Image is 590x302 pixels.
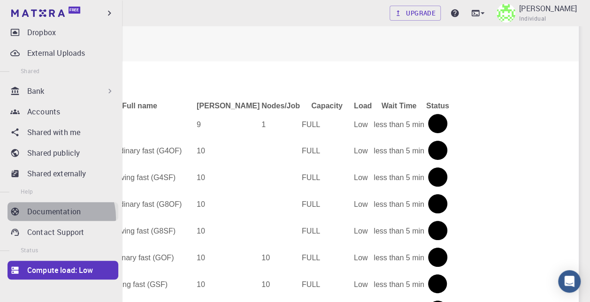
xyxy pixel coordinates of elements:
[196,272,260,298] td: 10
[196,219,260,244] td: 10
[353,138,372,164] td: Low
[8,82,118,100] div: Bank
[8,123,118,142] a: Shared with me
[27,168,86,179] p: Shared externally
[84,101,195,111] th: Full name
[261,101,300,111] th: Nodes/Job
[353,101,372,111] th: Load
[55,17,567,50] h2: Cluster-001 (AWS)
[196,165,260,191] td: 10
[8,102,118,121] a: Accounts
[196,112,260,137] td: 9
[353,219,372,244] td: Low
[8,143,118,162] a: Shared publicly
[373,165,425,191] td: less than 5 min
[301,219,352,244] td: FULL
[21,188,33,195] span: Help
[84,138,195,164] td: 4 GPUs ordinary fast (G4OF)
[373,192,425,218] td: less than 5 min
[21,246,38,254] span: Status
[27,127,80,138] p: Shared with me
[27,264,93,276] p: Compute load: Low
[11,9,65,17] img: logo
[301,138,352,164] td: FULL
[19,7,53,15] span: Support
[196,101,260,111] th: [PERSON_NAME]
[8,44,118,62] a: External Uploads
[27,106,60,117] p: Accounts
[301,101,352,111] th: Capacity
[21,67,39,75] span: Shared
[373,245,425,271] td: less than 5 min
[84,219,195,244] td: 8 GPUs saving fast (G8SF)
[301,245,352,271] td: FULL
[27,206,81,217] p: Documentation
[84,192,195,218] td: 8 GPUs ordinary fast (G8OF)
[373,219,425,244] td: less than 5 min
[301,272,352,298] td: FULL
[8,23,118,42] a: Dropbox
[55,29,567,38] small: [DOMAIN_NAME]
[55,41,567,50] small: LIVE
[84,165,195,191] td: 4 GPUs saving fast (G4SF)
[497,4,515,23] img: Vinh Huu Nguyen
[84,272,195,298] td: 1 GPU saving fast (GSF)
[27,27,56,38] p: Dropbox
[196,245,260,271] td: 10
[261,272,300,298] td: 10
[301,112,352,137] td: FULL
[27,147,80,159] p: Shared publicly
[301,192,352,218] td: FULL
[373,272,425,298] td: less than 5 min
[261,245,300,271] td: 10
[196,138,260,164] td: 10
[426,101,450,111] th: Status
[84,245,195,271] td: 1 GPU ordinary fast (GOF)
[373,112,425,137] td: less than 5 min
[353,192,372,218] td: Low
[27,226,84,238] p: Contact Support
[261,112,300,137] td: 1
[353,112,372,137] td: Low
[27,47,85,59] p: External Uploads
[353,272,372,298] td: Low
[84,112,195,137] td: debug (D)
[301,165,352,191] td: FULL
[353,165,372,191] td: Low
[558,270,581,293] div: Open Intercom Messenger
[373,138,425,164] td: less than 5 min
[196,192,260,218] td: 10
[55,82,567,91] h4: Queues
[519,14,546,23] span: Individual
[519,3,577,14] p: [PERSON_NAME]
[8,261,118,279] a: Compute load: Low
[27,85,45,97] p: Bank
[353,245,372,271] td: Low
[8,202,118,221] a: Documentation
[390,6,441,21] a: Upgrade
[373,101,425,111] th: Wait Time
[8,223,118,242] a: Contact Support
[8,164,118,183] a: Shared externally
